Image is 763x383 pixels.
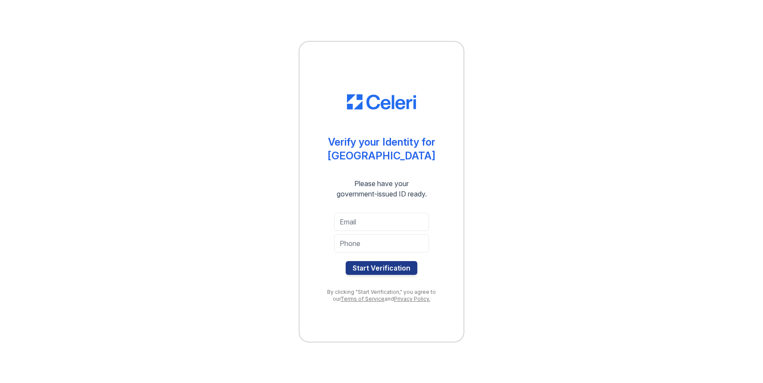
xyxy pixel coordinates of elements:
div: Verify your Identity for [GEOGRAPHIC_DATA] [328,135,435,163]
div: By clicking "Start Verification," you agree to our and [317,289,446,302]
a: Terms of Service [341,296,385,302]
input: Email [334,213,429,231]
button: Start Verification [346,261,417,275]
input: Phone [334,234,429,252]
a: Privacy Policy. [394,296,430,302]
img: CE_Logo_Blue-a8612792a0a2168367f1c8372b55b34899dd931a85d93a1a3d3e32e68fde9ad4.png [347,94,416,110]
div: Please have your government-issued ID ready. [321,178,442,199]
